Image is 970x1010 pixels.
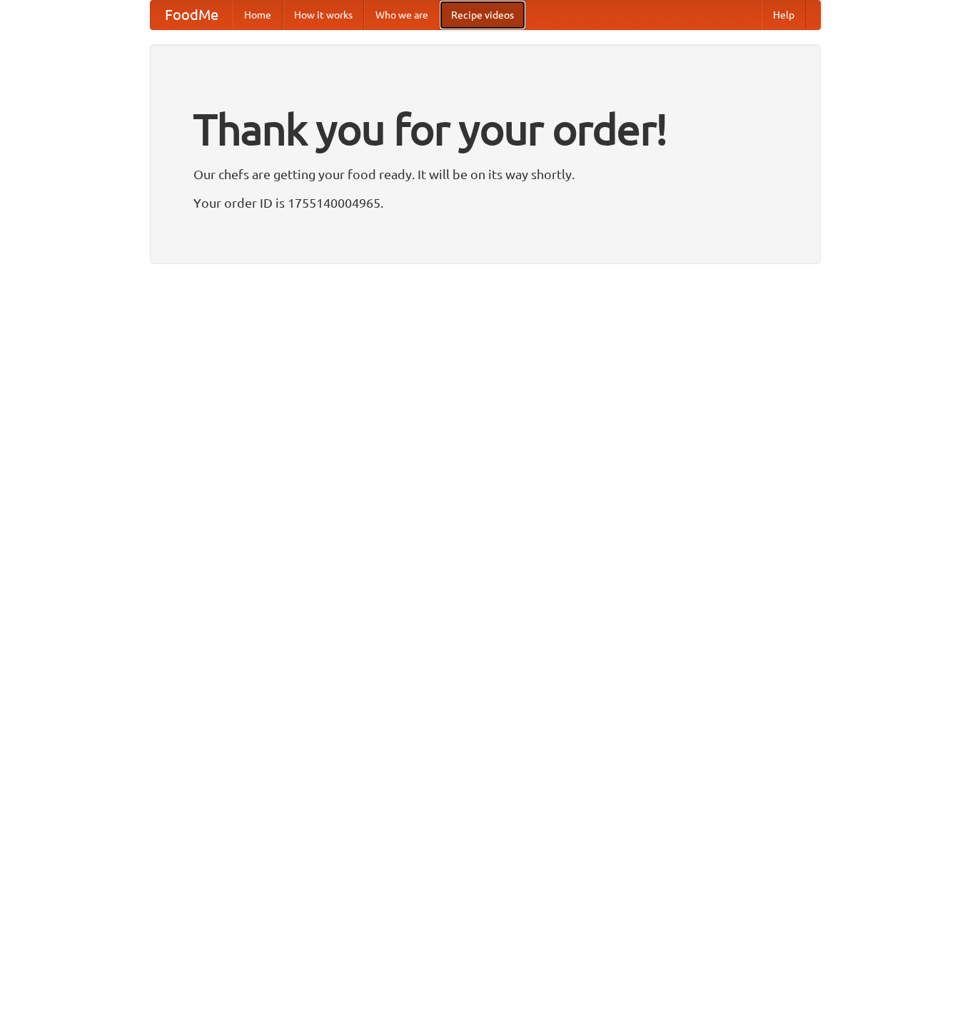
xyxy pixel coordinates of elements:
[233,1,283,29] a: Home
[193,192,777,213] p: Your order ID is 1755140004965.
[283,1,364,29] a: How it works
[762,1,806,29] a: Help
[193,95,777,163] h1: Thank you for your order!
[364,1,440,29] a: Who we are
[193,163,777,185] p: Our chefs are getting your food ready. It will be on its way shortly.
[151,1,233,29] a: FoodMe
[440,1,525,29] a: Recipe videos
